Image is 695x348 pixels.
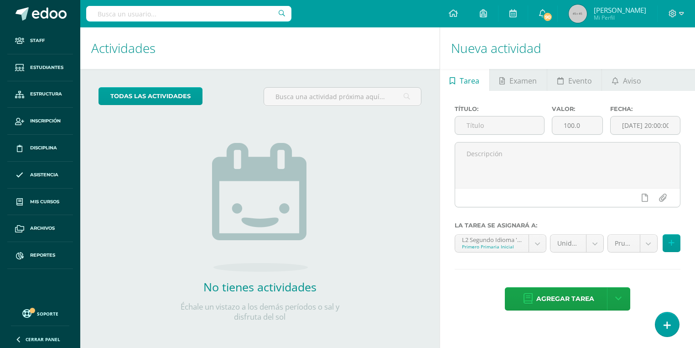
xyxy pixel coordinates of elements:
[623,70,641,92] span: Aviso
[30,252,55,259] span: Reportes
[455,116,544,134] input: Título
[86,6,291,21] input: Busca un usuario...
[509,70,537,92] span: Examen
[440,69,489,91] a: Tarea
[212,143,308,272] img: no_activities.png
[264,88,421,105] input: Busca una actividad próxima aquí...
[99,87,202,105] a: todas las Actividades
[611,116,680,134] input: Fecha de entrega
[594,5,646,15] span: [PERSON_NAME]
[490,69,547,91] a: Examen
[594,14,646,21] span: Mi Perfil
[7,242,73,269] a: Reportes
[615,235,633,252] span: Prueba de Logro (40.0%)
[7,189,73,216] a: Mis cursos
[557,235,579,252] span: Unidad 1
[7,162,73,189] a: Asistencia
[547,69,602,91] a: Evento
[30,64,63,71] span: Estudiantes
[552,116,602,134] input: Puntos máximos
[30,171,58,179] span: Asistencia
[610,105,680,112] label: Fecha:
[608,235,657,252] a: Prueba de Logro (40.0%)
[30,225,55,232] span: Archivos
[169,302,351,322] p: Échale un vistazo a los demás períodos o sal y disfruta del sol
[462,243,522,250] div: Primero Primaria Inicial
[455,222,680,229] label: La tarea se asignará a:
[462,235,522,243] div: L2 Segundo Idioma 'compound--L2 Segundo Idioma'
[26,336,60,343] span: Cerrar panel
[7,54,73,81] a: Estudiantes
[455,235,546,252] a: L2 Segundo Idioma 'compound--L2 Segundo Idioma'Primero Primaria Inicial
[568,70,592,92] span: Evento
[30,144,57,152] span: Disciplina
[30,37,45,44] span: Staff
[455,105,545,112] label: Título:
[460,70,479,92] span: Tarea
[569,5,587,23] img: 45x45
[11,307,69,319] a: Soporte
[543,12,553,22] span: 90
[536,288,594,310] span: Agregar tarea
[7,108,73,135] a: Inscripción
[552,105,603,112] label: Valor:
[91,27,429,69] h1: Actividades
[30,117,61,125] span: Inscripción
[169,279,351,295] h2: No tienes actividades
[7,215,73,242] a: Archivos
[7,81,73,108] a: Estructura
[30,198,59,206] span: Mis cursos
[602,69,651,91] a: Aviso
[451,27,684,69] h1: Nueva actividad
[37,311,58,317] span: Soporte
[7,135,73,162] a: Disciplina
[7,27,73,54] a: Staff
[550,235,603,252] a: Unidad 1
[30,90,62,98] span: Estructura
